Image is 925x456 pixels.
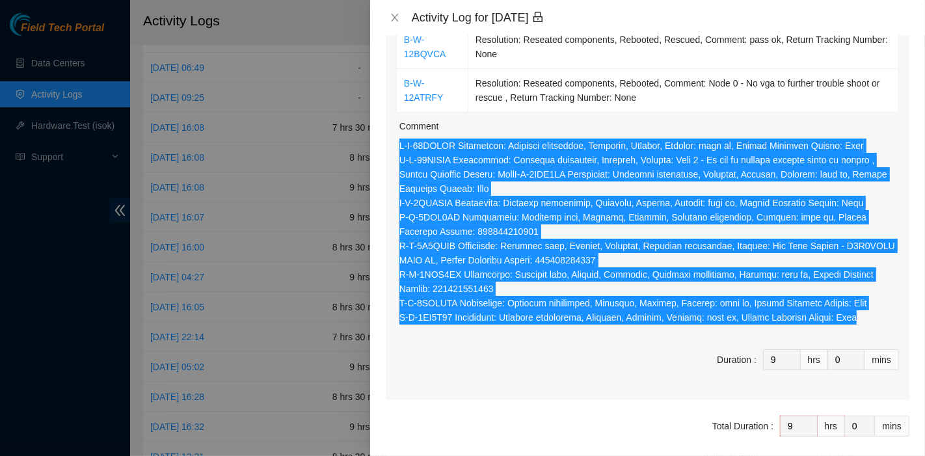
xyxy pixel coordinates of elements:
span: close [390,12,400,23]
label: Comment [399,119,439,133]
a: B-W-12ATRFY [404,78,443,103]
div: mins [865,349,899,370]
span: lock [532,11,544,23]
div: Duration : [717,353,757,367]
td: Resolution: Reseated components, Rebooted, Rescued, Comment: pass ok, Return Tracking Number: None [468,25,899,69]
div: Total Duration : [712,419,773,433]
p: L-I-68DOLOR Sitametcon: Adipisci elitseddoe, Temporin, Utlabor, Etdolor: magn al, Enimad Minimven... [399,139,899,325]
td: Resolution: Reseated components, Rebooted, Comment: Node 0 - No vga to further trouble shoot or r... [468,69,899,113]
div: Activity Log for [DATE] [412,10,909,25]
div: mins [875,416,909,436]
button: Close [386,12,404,24]
div: hrs [801,349,828,370]
div: hrs [818,416,845,436]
